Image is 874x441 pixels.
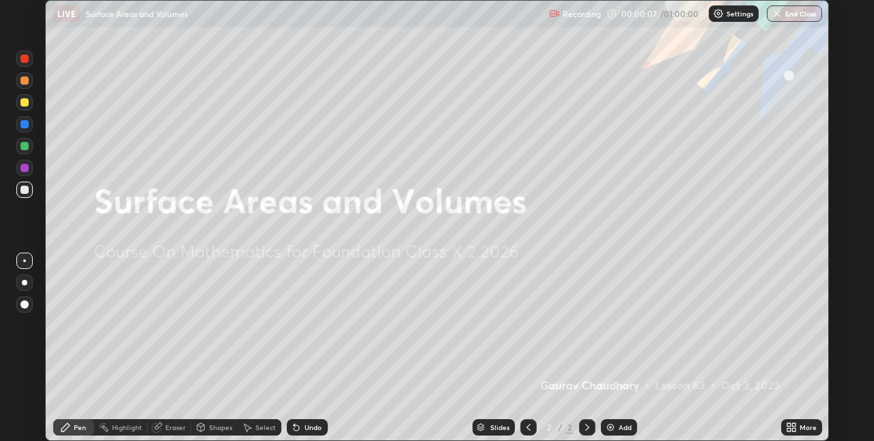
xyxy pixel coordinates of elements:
[209,424,232,431] div: Shapes
[255,424,276,431] div: Select
[619,424,632,431] div: Add
[549,8,560,19] img: recording.375f2c34.svg
[800,424,817,431] div: More
[57,8,76,19] p: LIVE
[565,421,574,433] div: 2
[165,424,186,431] div: Eraser
[112,424,142,431] div: Highlight
[772,8,783,19] img: end-class-cross
[605,422,616,433] img: add-slide-button
[713,8,724,19] img: class-settings-icons
[305,424,322,431] div: Undo
[563,9,601,19] p: Recording
[74,424,86,431] div: Pen
[542,423,556,431] div: 2
[490,424,509,431] div: Slides
[559,423,563,431] div: /
[727,10,753,17] p: Settings
[767,5,822,22] button: End Class
[85,8,188,19] p: Surface Areas and Volumes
